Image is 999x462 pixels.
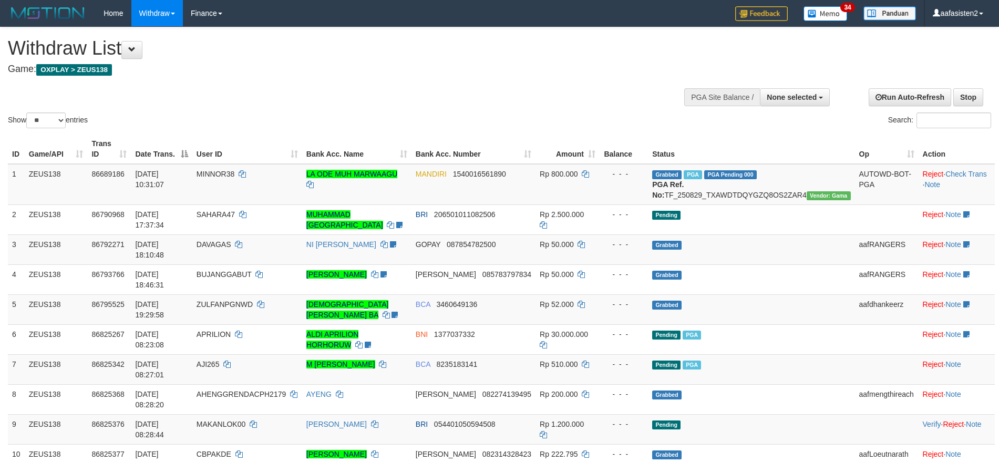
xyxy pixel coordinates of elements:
a: Note [924,180,940,189]
a: Reject [923,390,944,398]
td: ZEUS138 [25,324,88,354]
a: Reject [923,450,944,458]
div: - - - [604,449,644,459]
span: [PERSON_NAME] [416,390,476,398]
td: ZEUS138 [25,204,88,234]
span: BRI [416,210,428,219]
div: - - - [604,329,644,340]
th: Action [919,134,995,164]
span: [PERSON_NAME] [416,270,476,279]
span: AHENGGRENDACPH2179 [197,390,286,398]
span: 86790968 [91,210,124,219]
span: APRILION [197,330,231,338]
span: ZULFANPGNWD [197,300,253,309]
td: 4 [8,264,25,294]
h4: Game: [8,64,655,75]
a: Note [945,330,961,338]
a: Reject [923,170,944,178]
span: [DATE] 08:28:44 [135,420,164,439]
td: 7 [8,354,25,384]
td: ZEUS138 [25,384,88,414]
a: Note [945,210,961,219]
a: Note [945,240,961,249]
td: TF_250829_TXAWDTDQYGZQ8OS2ZAR4 [648,164,854,205]
select: Showentries [26,112,66,128]
td: aafmengthireach [855,384,919,414]
span: Copy 085783797834 to clipboard [482,270,531,279]
span: Pending [652,331,681,340]
span: None selected [767,93,817,101]
span: BUJANGGABUT [197,270,252,279]
span: Copy 082274139495 to clipboard [482,390,531,398]
span: [DATE] 18:10:48 [135,240,164,259]
span: Vendor URL: https://trx31.1velocity.biz [807,191,851,200]
span: [DATE] 19:29:58 [135,300,164,319]
span: Rp 50.000 [540,240,574,249]
div: - - - [604,209,644,220]
span: Grabbed [652,391,682,399]
td: ZEUS138 [25,354,88,384]
a: Run Auto-Refresh [869,88,951,106]
td: 5 [8,294,25,324]
a: [PERSON_NAME] [306,270,367,279]
img: Button%20Memo.svg [804,6,848,21]
span: 86825342 [91,360,124,368]
span: MINNOR38 [197,170,234,178]
th: ID [8,134,25,164]
div: - - - [604,169,644,179]
a: Note [945,450,961,458]
a: Stop [953,88,983,106]
td: aafRANGERS [855,234,919,264]
span: BRI [416,420,428,428]
span: [DATE] 17:37:34 [135,210,164,229]
a: ALDI APRILION HORHORUW [306,330,359,349]
label: Search: [888,112,991,128]
th: Date Trans.: activate to sort column descending [131,134,192,164]
span: [PERSON_NAME] [416,450,476,458]
div: - - - [604,269,644,280]
span: Rp 50.000 [540,270,574,279]
span: MANDIRI [416,170,447,178]
span: DAVAGAS [197,240,231,249]
span: BCA [416,360,430,368]
span: 86792271 [91,240,124,249]
a: Note [945,360,961,368]
h1: Withdraw List [8,38,655,59]
a: Note [966,420,982,428]
label: Show entries [8,112,88,128]
a: Reject [943,420,964,428]
span: Grabbed [652,271,682,280]
th: Game/API: activate to sort column ascending [25,134,88,164]
th: Bank Acc. Name: activate to sort column ascending [302,134,411,164]
a: MUHAMMAD [GEOGRAPHIC_DATA] [306,210,383,229]
span: Rp 800.000 [540,170,578,178]
a: AYENG [306,390,332,398]
td: ZEUS138 [25,234,88,264]
span: [DATE] 08:23:08 [135,330,164,349]
td: aafRANGERS [855,264,919,294]
span: PGA Pending [704,170,757,179]
span: 34 [840,3,854,12]
span: Rp 2.500.000 [540,210,584,219]
td: 6 [8,324,25,354]
span: Copy 054401050594508 to clipboard [434,420,496,428]
a: M [PERSON_NAME] [306,360,375,368]
span: 86793766 [91,270,124,279]
a: Note [945,390,961,398]
span: 86689186 [91,170,124,178]
div: - - - [604,359,644,369]
a: [PERSON_NAME] [306,420,367,428]
b: PGA Ref. No: [652,180,684,199]
td: aafdhankeerz [855,294,919,324]
span: [DATE] 08:28:20 [135,390,164,409]
td: 2 [8,204,25,234]
div: - - - [604,299,644,310]
span: Rp 52.000 [540,300,574,309]
td: · [919,294,995,324]
span: GOPAY [416,240,440,249]
td: AUTOWD-BOT-PGA [855,164,919,205]
img: panduan.png [863,6,916,20]
span: Rp 510.000 [540,360,578,368]
input: Search: [916,112,991,128]
a: Reject [923,210,944,219]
